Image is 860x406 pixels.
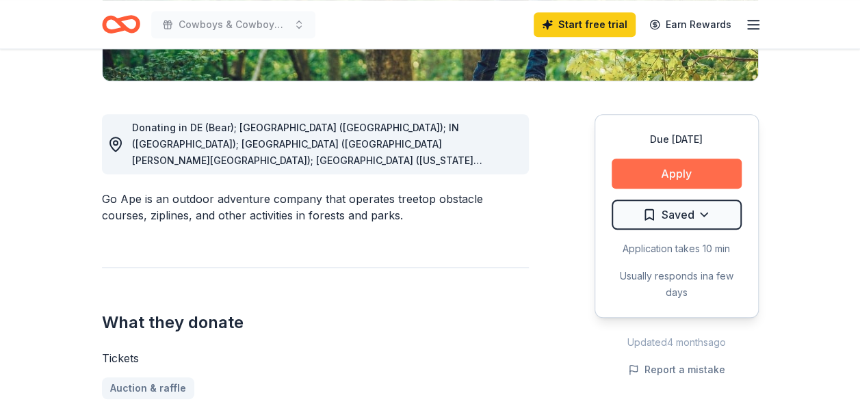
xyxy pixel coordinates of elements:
button: Report a mistake [628,362,725,378]
a: Earn Rewards [641,12,740,37]
div: Due [DATE] [612,131,742,148]
button: Cowboys & Cowboys Gala [151,11,315,38]
a: Home [102,8,140,40]
div: Updated 4 months ago [595,334,759,351]
div: Go Ape is an outdoor adventure company that operates treetop obstacle courses, ziplines, and othe... [102,191,529,224]
div: Usually responds in a few days [612,268,742,301]
div: Application takes 10 min [612,241,742,257]
button: Saved [612,200,742,230]
span: Cowboys & Cowboys Gala [179,16,288,33]
h2: What they donate [102,312,529,334]
a: Auction & raffle [102,377,194,399]
button: Apply [612,159,742,189]
div: Tickets [102,350,529,366]
span: Donating in DE (Bear); [GEOGRAPHIC_DATA] ([GEOGRAPHIC_DATA]); IN ([GEOGRAPHIC_DATA]); [GEOGRAPHIC... [132,122,492,265]
span: Saved [662,206,694,224]
a: Start free trial [534,12,636,37]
